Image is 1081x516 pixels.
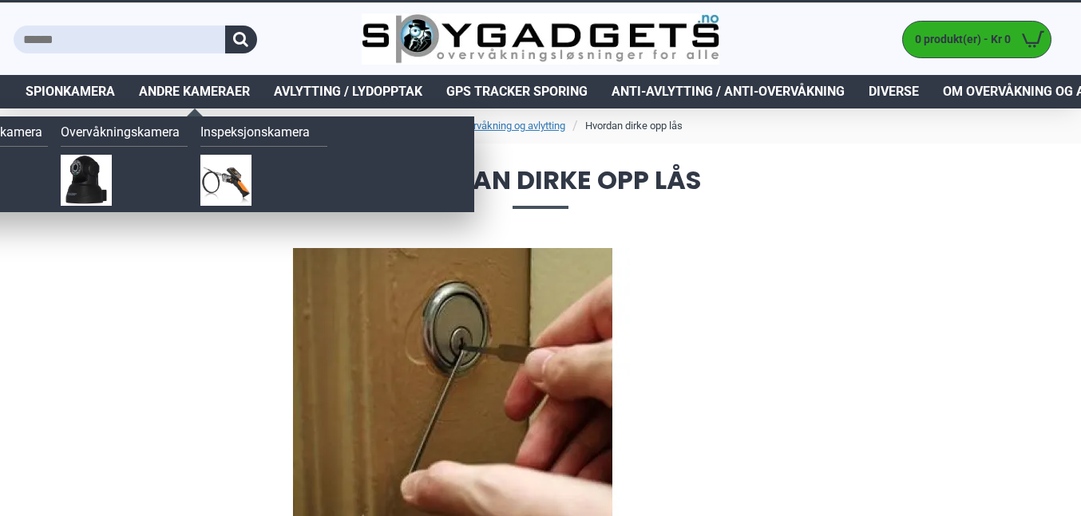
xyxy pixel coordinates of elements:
a: Om overvåkning og avlytting [439,118,565,134]
a: 0 produkt(er) - Kr 0 [903,22,1051,57]
span: Andre kameraer [139,82,250,101]
a: GPS Tracker Sporing [434,75,600,108]
a: Avlytting / Lydopptak [262,75,434,108]
span: 0 produkt(er) - Kr 0 [903,31,1015,48]
img: SpyGadgets.no [362,14,720,65]
a: Overvåkningskamera [61,123,188,147]
span: Anti-avlytting / Anti-overvåkning [612,82,845,101]
img: Inspeksjonskamera [200,155,251,206]
a: Diverse [857,75,931,108]
span: Hvordan dirke opp lås [16,167,1065,208]
span: Diverse [869,82,919,101]
a: Anti-avlytting / Anti-overvåkning [600,75,857,108]
a: Inspeksjonskamera [200,123,327,147]
span: Spionkamera [26,82,115,101]
span: Avlytting / Lydopptak [274,82,422,101]
a: Andre kameraer [127,75,262,108]
img: Overvåkningskamera [61,155,112,206]
span: GPS Tracker Sporing [446,82,588,101]
a: Spionkamera [14,75,127,108]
